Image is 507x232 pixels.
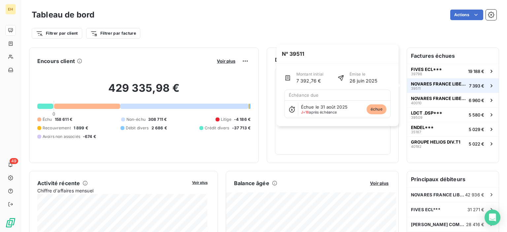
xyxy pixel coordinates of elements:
[301,104,348,110] span: Échue le 31 août 2025
[5,217,16,228] img: Logo LeanPay
[370,181,389,186] span: Voir plus
[289,92,319,98] span: Échéance due
[411,86,421,90] span: 39511
[301,110,337,114] span: après échéance
[52,111,55,116] span: 0
[350,71,378,77] span: Émise le
[86,28,140,39] button: Filtrer par facture
[411,96,466,101] span: NOVARES FRANCE LIBERCOURT***//
[43,125,71,131] span: Recouvrement
[467,207,484,212] span: 31 271 €
[126,125,149,131] span: Débit divers
[469,112,484,117] span: 5 580 €
[192,180,208,185] span: Voir plus
[43,116,52,122] span: Échu
[411,116,422,119] span: 39509
[469,98,484,103] span: 6 960 €
[37,179,80,187] h6: Activité récente
[37,82,251,101] h2: 429 335,98 €
[450,10,483,20] button: Actions
[148,116,167,122] span: 308 711 €
[469,141,484,147] span: 5 022 €
[301,110,309,115] span: J+18
[411,101,422,105] span: 40010
[411,72,422,76] span: 39798
[407,78,499,93] button: NOVARES FRANCE LIBERCOURT***//395117 393 €
[469,127,484,132] span: 5 029 €
[465,192,484,197] span: 42 936 €
[485,210,500,225] div: Open Intercom Messenger
[368,180,390,186] button: Voir plus
[55,116,72,122] span: 158 611 €
[469,83,484,88] span: 7 393 €
[407,171,499,187] h6: Principaux débiteurs
[152,125,167,131] span: 2 686 €
[407,48,499,64] h6: Factures échues
[468,69,484,74] span: 19 188 €
[5,4,16,15] div: EH
[215,58,237,64] button: Voir plus
[37,57,75,65] h6: Encours client
[411,222,466,227] span: [PERSON_NAME] COMENOR METALIMPEX~~~
[296,71,323,77] span: Montant initial
[466,222,484,227] span: 28 416 €
[217,58,235,64] span: Voir plus
[407,64,499,78] button: FIVES ECL***3979819 188 €
[190,179,210,185] button: Voir plus
[407,93,499,107] button: NOVARES FRANCE LIBERCOURT***//400106 960 €
[37,187,187,194] span: Chiffre d'affaires mensuel
[32,28,82,39] button: Filtrer par client
[407,122,499,136] button: ENDEL***351875 029 €
[232,125,251,131] span: -37 713 €
[234,116,251,122] span: -4 186 €
[43,134,80,140] span: Avoirs non associés
[126,116,146,122] span: Non-échu
[411,192,465,197] span: NOVARES FRANCE LIBERCOURT***//
[407,136,499,151] button: GROUPE HELIOS DIV.T1401925 022 €
[205,125,229,131] span: Crédit divers
[350,77,378,84] span: 26 juin 2025
[234,179,269,187] h6: Balance âgée
[83,134,96,140] span: -674 €
[367,104,387,114] span: échue
[74,125,88,131] span: 1 899 €
[411,139,460,145] span: GROUPE HELIOS DIV.T1
[275,56,286,64] h6: DSO
[411,81,466,86] span: NOVARES FRANCE LIBERCOURT***//
[411,130,421,134] span: 35187
[277,45,310,63] span: N° 39511
[411,145,422,149] span: 40192
[221,116,231,122] span: Litige
[32,9,94,21] h3: Tableau de bord
[296,77,323,84] span: 7 392,76 €
[10,158,18,164] span: 49
[407,107,499,122] button: LDCT .DSP***395095 580 €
